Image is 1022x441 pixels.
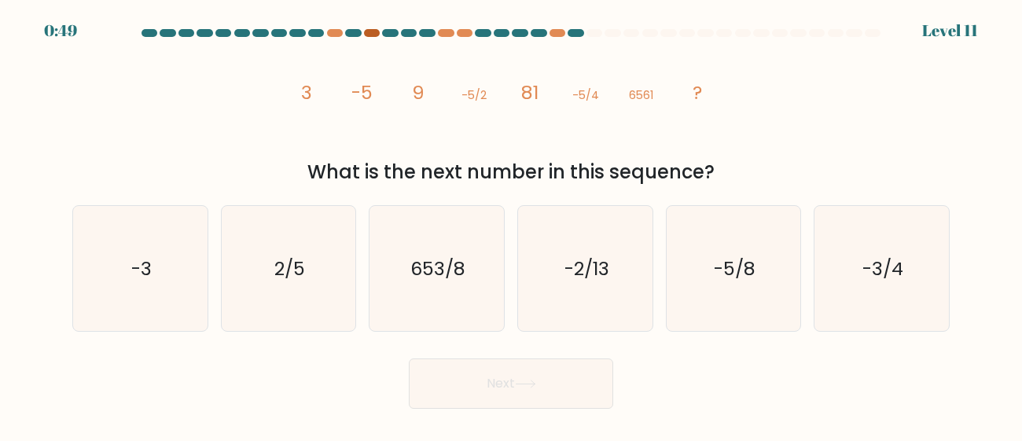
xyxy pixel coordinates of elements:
button: Next [409,358,613,409]
tspan: 9 [412,79,425,105]
tspan: -5/4 [573,87,600,103]
tspan: ? [694,79,704,105]
div: What is the next number in this sequence? [82,158,940,186]
tspan: 3 [301,79,312,105]
tspan: -5 [352,79,373,105]
tspan: 6561 [630,87,655,103]
tspan: 81 [522,79,539,105]
text: -3 [131,255,152,281]
text: 2/5 [274,255,305,281]
div: 0:49 [44,19,77,42]
text: -2/13 [564,255,608,281]
text: 653/8 [410,255,465,281]
tspan: -5/2 [462,87,487,103]
text: -3/4 [862,255,903,281]
div: Level 11 [922,19,978,42]
text: -5/8 [714,255,755,281]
